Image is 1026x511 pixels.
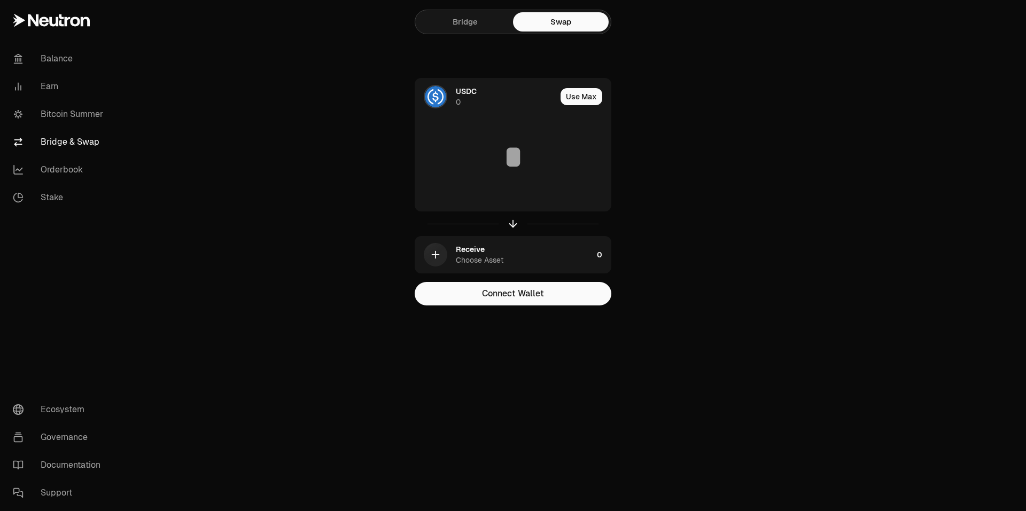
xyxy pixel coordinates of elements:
[415,237,611,273] button: ReceiveChoose Asset0
[456,244,485,255] div: Receive
[513,12,609,32] a: Swap
[4,451,115,479] a: Documentation
[4,396,115,423] a: Ecosystem
[4,423,115,451] a: Governance
[4,479,115,507] a: Support
[415,237,593,273] div: ReceiveChoose Asset
[4,45,115,73] a: Balance
[4,73,115,100] a: Earn
[456,255,503,265] div: Choose Asset
[561,88,602,105] button: Use Max
[456,86,477,97] span: USDC
[4,156,115,184] a: Orderbook
[425,86,446,107] img: USDC Logo
[4,128,115,156] a: Bridge & Swap
[4,100,115,128] a: Bitcoin Summer
[417,12,513,32] a: Bridge
[597,237,611,273] div: 0
[456,97,461,107] div: 0
[4,184,115,211] a: Stake
[415,78,556,115] div: USDC LogoUSDC0
[415,282,611,305] button: Connect Wallet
